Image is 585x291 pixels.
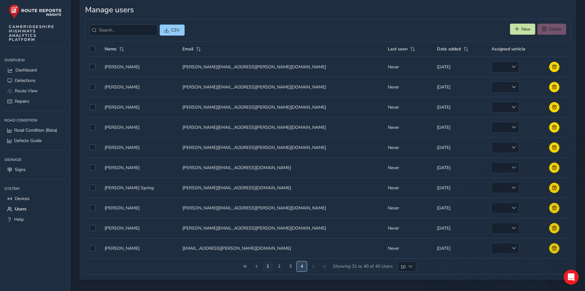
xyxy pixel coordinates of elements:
a: Dashboard [4,65,66,75]
td: [DATE] [433,77,487,97]
td: [PERSON_NAME][EMAIL_ADDRESS][PERSON_NAME][DOMAIN_NAME] [178,137,383,157]
td: [PERSON_NAME] [100,77,178,97]
td: [PERSON_NAME] Spring [100,178,178,198]
button: New [510,24,535,35]
span: Road Condition (Beta) [14,127,57,133]
td: [DATE] [433,57,487,77]
input: Search... [90,25,158,36]
td: [PERSON_NAME][EMAIL_ADDRESS][PERSON_NAME][DOMAIN_NAME] [178,77,383,97]
td: Never [383,198,433,218]
td: Never [383,57,433,77]
td: [PERSON_NAME][EMAIL_ADDRESS][DOMAIN_NAME] [178,157,383,178]
td: Never [383,218,433,238]
span: Showing 31 to 40 of 40 Users [331,261,395,271]
td: [DATE] [433,117,487,137]
td: [PERSON_NAME][EMAIL_ADDRESS][PERSON_NAME][DOMAIN_NAME] [178,198,383,218]
span: New [521,26,531,32]
div: Select auth0|68dbf0ada75bb60e3bcc119c [89,164,96,171]
span: Repairs [15,98,29,104]
span: Users [15,206,26,212]
span: Name [105,46,117,52]
div: Select auth0|68dbf127209875db80ac0cc4 [89,124,96,130]
td: [PERSON_NAME] [100,97,178,117]
div: Select auth0|689a0d9c4b9023d3aae09602 [89,205,96,211]
td: Never [383,157,433,178]
td: [PERSON_NAME] [100,117,178,137]
img: rr logo [9,4,61,19]
td: [EMAIL_ADDRESS][PERSON_NAME][DOMAIN_NAME] [178,238,383,258]
span: CSV [171,27,180,33]
div: Select auth0|68dbf183209875db80ac0d4d [89,84,96,90]
td: [PERSON_NAME] [100,198,178,218]
button: Page 4 [285,261,295,271]
div: Overview [4,55,66,65]
td: Never [383,97,433,117]
td: [PERSON_NAME] [100,57,178,77]
td: Never [383,117,433,137]
td: [DATE] [433,157,487,178]
td: [PERSON_NAME][EMAIL_ADDRESS][DOMAIN_NAME] [178,178,383,198]
td: [PERSON_NAME] [100,218,178,238]
span: Detections [15,77,36,83]
span: Dashboard [15,67,37,73]
td: [DATE] [433,218,487,238]
td: [PERSON_NAME][EMAIL_ADDRESS][PERSON_NAME][DOMAIN_NAME] [178,97,383,117]
span: Assigned vehicle [491,46,525,52]
div: Select auth0|68dbf1032de1468989b7d498 [89,144,96,151]
div: Select auth0|68dbf165a8a33782eb9727ae [89,104,96,110]
button: First Page [240,261,250,271]
a: Devices [4,193,66,204]
span: Defects Guide [14,138,42,144]
button: CSV [160,25,185,36]
a: Signs [4,164,66,175]
div: System [4,184,66,193]
td: [PERSON_NAME] [100,137,178,157]
a: Route View [4,86,66,96]
span: Email [182,46,193,52]
button: Page 3 [274,261,284,271]
span: Date added [437,46,461,52]
td: [DATE] [433,238,487,258]
button: Page 5 [297,261,307,271]
div: Select auth0|689a0efb8d17715947c3e9e4 [89,185,96,191]
td: [PERSON_NAME][EMAIL_ADDRESS][PERSON_NAME][DOMAIN_NAME] [178,218,383,238]
a: Road Condition (Beta) [4,125,66,135]
td: Never [383,178,433,198]
a: Detections [4,75,66,86]
td: Never [383,137,433,157]
span: Help [14,216,24,222]
div: Road Condition [4,116,66,125]
span: Signs [15,167,26,173]
a: Repairs [4,96,66,106]
a: Defects Guide [4,135,66,146]
span: 10 [398,262,405,271]
span: CAMBRIDGESHIRE HIGHWAYS ANALYTICS PLATFORM [9,25,54,42]
td: [PERSON_NAME] [100,157,178,178]
button: Previous Page [251,261,261,271]
span: Route View [15,88,38,94]
td: Never [383,77,433,97]
td: [DATE] [433,198,487,218]
span: Devices [15,196,30,202]
td: [PERSON_NAME] [100,238,178,258]
div: Signage [4,155,66,164]
td: [DATE] [433,178,487,198]
td: [DATE] [433,97,487,117]
span: Last seen [388,46,408,52]
a: Users [4,204,66,214]
td: [DATE] [433,137,487,157]
iframe: Intercom live chat [564,270,579,285]
td: Never [383,238,433,258]
div: Select auth0|689a0d666e5ed93c0285a6b4 [89,225,96,231]
div: Select auth0|689a0d496e5ed93c0285a694 [89,245,96,251]
div: Select auth0|68dbf1a4aab9c6de96e32e1c [89,64,96,70]
td: [PERSON_NAME][EMAIL_ADDRESS][PERSON_NAME][DOMAIN_NAME] [178,57,383,77]
td: [PERSON_NAME][EMAIL_ADDRESS][PERSON_NAME][DOMAIN_NAME] [178,117,383,137]
button: Page 2 [263,261,273,271]
a: Help [4,214,66,225]
h3: Manage users [85,5,571,14]
div: Choose [405,262,416,271]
